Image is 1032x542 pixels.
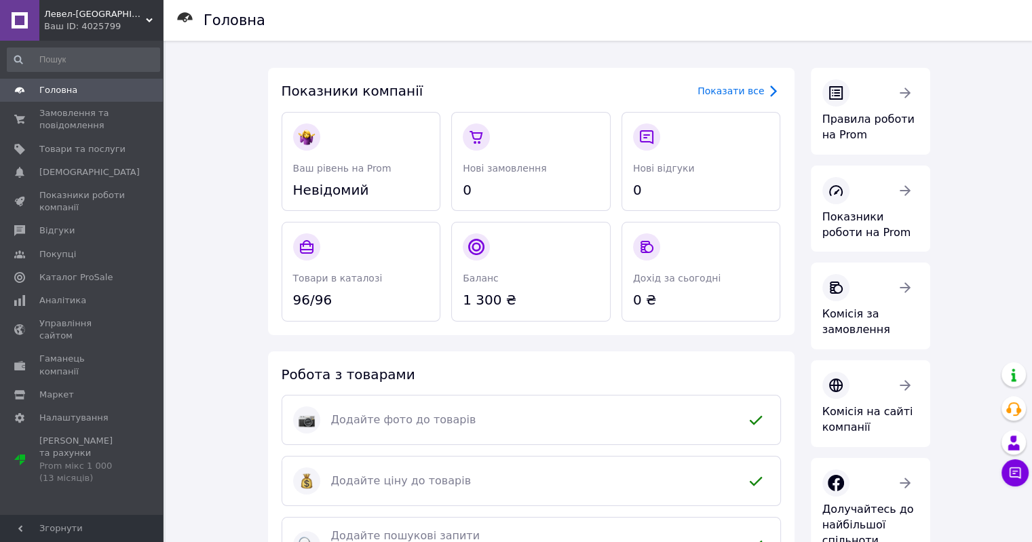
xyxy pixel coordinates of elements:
[697,83,780,99] a: Показати все
[293,290,429,310] span: 96/96
[633,290,769,310] span: 0 ₴
[331,412,731,428] span: Додайте фото до товарів
[39,294,86,307] span: Аналітика
[822,210,911,239] span: Показники роботи на Prom
[811,263,930,349] a: Комісія за замовлення
[293,163,391,174] span: Ваш рівень на Prom
[282,83,423,99] span: Показники компанії
[39,248,76,260] span: Покупці
[44,20,163,33] div: Ваш ID: 4025799
[282,456,781,506] a: :moneybag:Додайте ціну до товарів
[39,389,74,401] span: Маркет
[39,353,126,377] span: Гаманець компанії
[697,84,764,98] div: Показати все
[44,8,146,20] span: Левел-Україна
[39,317,126,342] span: Управління сайтом
[39,412,109,424] span: Налаштування
[39,84,77,96] span: Головна
[39,107,126,132] span: Замовлення та повідомлення
[1001,459,1029,486] button: Чат з покупцем
[811,166,930,252] a: Показники роботи на Prom
[282,366,415,383] span: Робота з товарами
[463,180,599,200] span: 0
[463,290,599,310] span: 1 300 ₴
[39,143,126,155] span: Товари та послуги
[39,435,126,484] span: [PERSON_NAME] та рахунки
[293,273,383,284] span: Товари в каталозі
[811,68,930,155] a: Правила роботи на Prom
[299,129,315,145] img: :woman-shrugging:
[811,360,930,447] a: Комісія на сайті компанії
[822,405,913,433] span: Комісія на сайті компанії
[633,180,769,200] span: 0
[39,225,75,237] span: Відгуки
[7,47,160,72] input: Пошук
[463,163,546,174] span: Нові замовлення
[39,271,113,284] span: Каталог ProSale
[299,412,315,428] img: :camera:
[463,273,499,284] span: Баланс
[39,166,140,178] span: [DEMOGRAPHIC_DATA]
[822,307,890,336] span: Комісія за замовлення
[39,189,126,214] span: Показники роботи компанії
[282,395,781,445] a: :camera:Додайте фото до товарів
[331,473,731,489] span: Додайте ціну до товарів
[822,113,915,141] span: Правила роботи на Prom
[39,460,126,484] div: Prom мікс 1 000 (13 місяців)
[293,180,429,200] span: Невідомий
[204,12,265,28] h1: Головна
[633,163,695,174] span: Нові відгуки
[633,273,721,284] span: Дохід за сьогодні
[299,473,315,489] img: :moneybag:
